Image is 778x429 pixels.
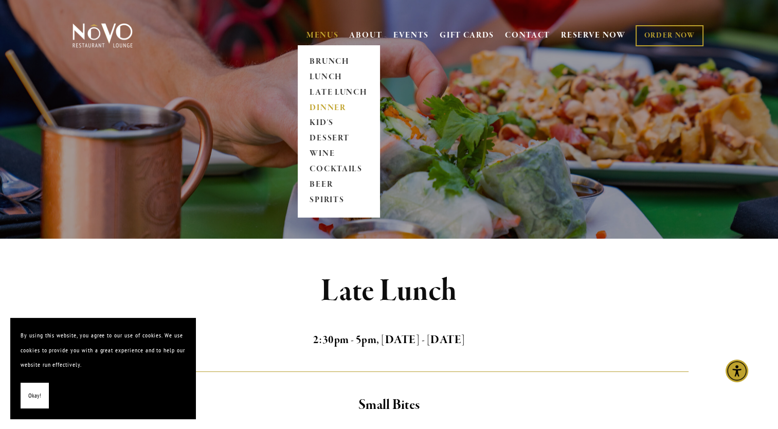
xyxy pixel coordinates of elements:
a: KID'S [306,116,371,131]
strong: Small Bites [358,396,420,414]
a: DESSERT [306,131,371,147]
a: ABOUT [349,30,383,41]
a: EVENTS [393,30,429,41]
a: BRUNCH [306,54,371,69]
a: GIFT CARDS [440,26,494,45]
a: WINE [306,147,371,162]
a: CONTACT [505,26,550,45]
a: RESERVE NOW [561,26,626,45]
button: Okay! [21,383,49,409]
a: ORDER NOW [636,25,703,46]
p: By using this website, you agree to our use of cookies. We use cookies to provide you with a grea... [21,328,185,372]
a: LATE LUNCH [306,85,371,100]
img: Novo Restaurant &amp; Lounge [70,23,135,48]
section: Cookie banner [10,318,195,419]
a: SPIRITS [306,193,371,208]
a: LUNCH [306,69,371,85]
div: Accessibility Menu [726,360,748,382]
a: DINNER [306,100,371,116]
a: BEER [306,177,371,193]
strong: 2:30pm - 5pm, [DATE] - [DATE] [313,333,465,347]
span: Okay! [28,388,41,403]
strong: Late Lunch [321,272,457,311]
a: COCKTAILS [306,162,371,177]
a: MENUS [306,30,339,41]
